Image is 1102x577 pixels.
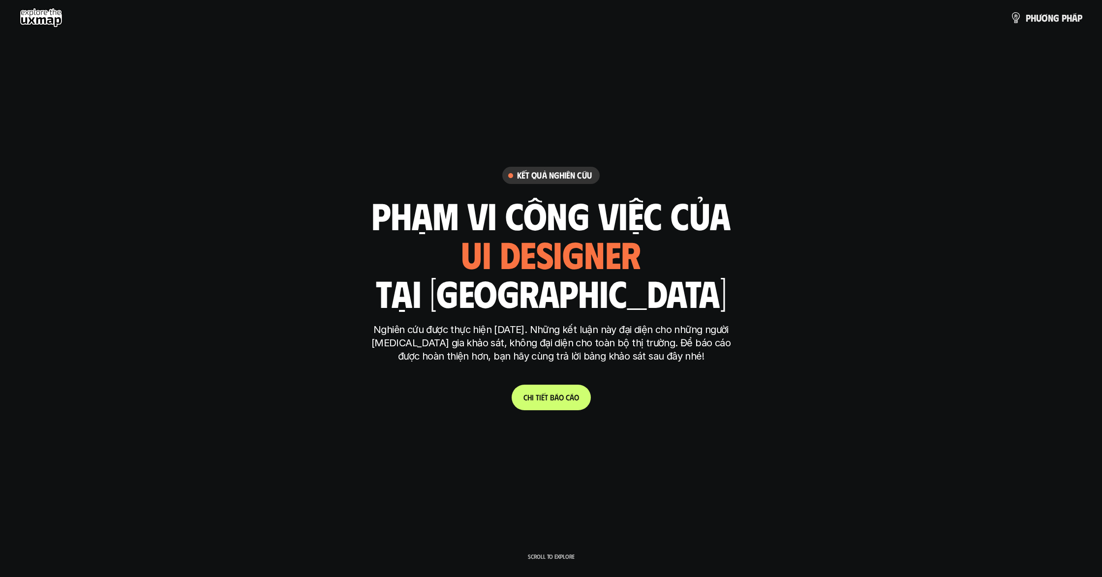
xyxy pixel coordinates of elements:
[512,385,591,410] a: Chitiếtbáocáo
[1026,12,1031,23] span: p
[536,393,539,402] span: t
[1077,12,1082,23] span: p
[554,393,559,402] span: á
[376,272,727,313] h1: tại [GEOGRAPHIC_DATA]
[1062,12,1067,23] span: p
[541,393,545,402] span: ế
[550,393,554,402] span: b
[367,323,735,363] p: Nghiên cứu được thực hiện [DATE]. Những kết luận này đại diện cho những người [MEDICAL_DATA] gia ...
[371,194,731,236] h1: phạm vi công việc của
[1010,8,1082,28] a: phươngpháp
[523,393,527,402] span: C
[539,393,541,402] span: i
[574,393,579,402] span: o
[1031,12,1036,23] span: h
[559,393,564,402] span: o
[527,393,532,402] span: h
[570,393,574,402] span: á
[1072,12,1077,23] span: á
[566,393,570,402] span: c
[1041,12,1048,23] span: ơ
[1048,12,1053,23] span: n
[545,393,548,402] span: t
[1053,12,1059,23] span: g
[1036,12,1041,23] span: ư
[517,170,592,181] h6: Kết quả nghiên cứu
[1067,12,1072,23] span: h
[532,393,534,402] span: i
[528,553,575,560] p: Scroll to explore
